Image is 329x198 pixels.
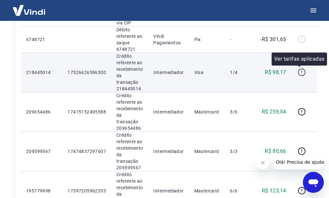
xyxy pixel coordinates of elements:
[260,36,286,43] p: -R$ 301,65
[265,69,286,76] p: R$ 98,17
[230,148,249,155] p: 3/3
[194,109,220,115] p: Mastercard
[67,109,106,115] p: 17475152495588
[116,26,143,53] p: Débito referente ao saque 6748721
[8,0,50,20] img: Vindi
[26,69,57,76] p: 218445014
[26,36,57,43] p: 6748721
[116,132,143,171] p: Crédito referente ao recebimento da transação 209599567
[153,188,184,194] p: Intermediador
[26,109,57,115] p: 209654486
[153,109,184,115] p: Intermediador
[230,188,249,194] p: 6/6
[194,36,220,43] p: Pix
[303,172,324,193] iframe: Botão para abrir a janela de mensagens
[4,5,55,10] span: Olá! Precisa de ajuda?
[67,188,106,194] p: 17397205962353
[153,33,184,46] p: Vindi Pagamentos
[194,69,220,76] p: Visa
[272,155,324,169] iframe: Mensagem da empresa
[67,69,106,76] p: 17526626596300
[116,53,143,92] p: Crédito referente ao recebimento da transação 218445014
[194,188,220,194] p: Mastercard
[116,92,143,131] p: Crédito referente ao recebimento da transação 209654486
[262,187,286,195] p: R$ 123,14
[265,147,286,155] p: R$ 80,66
[194,148,220,155] p: Mastercard
[262,108,286,116] p: R$ 259,04
[274,55,324,63] p: Ver tarifas aplicadas
[153,148,184,155] p: Intermediador
[153,69,184,76] p: Intermediador
[230,36,249,43] p: -
[256,156,269,169] iframe: Fechar mensagem
[26,188,57,194] p: 195779998
[67,148,106,155] p: 17474837297607
[230,69,249,76] p: 1/4
[26,148,57,155] p: 209599567
[230,109,249,115] p: 3/6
